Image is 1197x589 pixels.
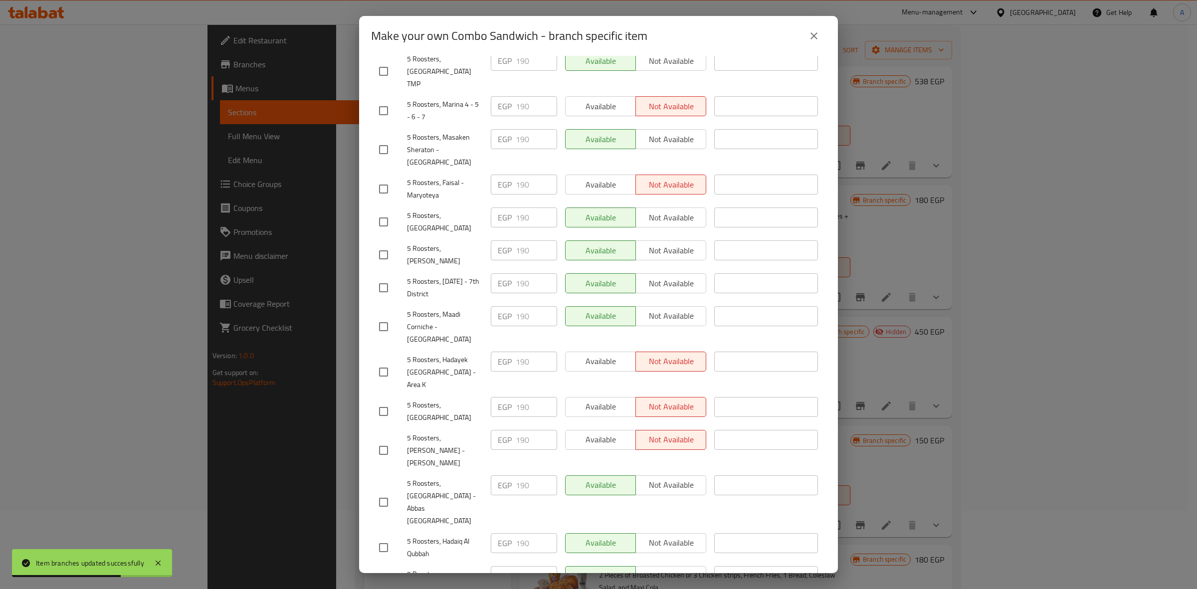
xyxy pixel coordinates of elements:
[407,275,483,300] span: 5 Roosters, [DATE] - 7th District
[407,177,483,201] span: 5 Roosters, Faisal - Maryoteya
[407,98,483,123] span: 5 Roosters, Marina 4 - 5 - 6 - 7
[407,131,483,169] span: 5 Roosters, Masaken Sheraton - [GEOGRAPHIC_DATA]
[516,566,557,586] input: Please enter price
[516,273,557,293] input: Please enter price
[498,537,512,549] p: EGP
[516,533,557,553] input: Please enter price
[516,475,557,495] input: Please enter price
[516,96,557,116] input: Please enter price
[407,242,483,267] span: 5 Roosters, [PERSON_NAME]
[498,100,512,112] p: EGP
[36,558,144,569] div: Item branches updated successfully
[498,55,512,67] p: EGP
[407,399,483,424] span: 5 Roosters, [GEOGRAPHIC_DATA]
[498,211,512,223] p: EGP
[498,434,512,446] p: EGP
[516,240,557,260] input: Please enter price
[498,479,512,491] p: EGP
[407,477,483,527] span: 5 Roosters, [GEOGRAPHIC_DATA] - Abbas [GEOGRAPHIC_DATA]
[516,51,557,71] input: Please enter price
[498,179,512,191] p: EGP
[371,28,647,44] h2: Make your own Combo Sandwich - branch specific item
[516,207,557,227] input: Please enter price
[516,129,557,149] input: Please enter price
[498,310,512,322] p: EGP
[498,277,512,289] p: EGP
[498,356,512,368] p: EGP
[498,401,512,413] p: EGP
[407,535,483,560] span: 5 Roosters, Hadaiq Al Qubbah
[516,430,557,450] input: Please enter price
[498,244,512,256] p: EGP
[516,175,557,195] input: Please enter price
[516,397,557,417] input: Please enter price
[407,308,483,346] span: 5 Roosters, Maadi Corniche - [GEOGRAPHIC_DATA]
[407,53,483,90] span: 5 Roosters, [GEOGRAPHIC_DATA] TMP
[407,354,483,391] span: 5 Roosters, Hadayek [GEOGRAPHIC_DATA] - Area K
[516,352,557,372] input: Please enter price
[498,570,512,582] p: EGP
[802,24,826,48] button: close
[407,432,483,469] span: 5 Roosters, [PERSON_NAME] - [PERSON_NAME]
[498,133,512,145] p: EGP
[516,306,557,326] input: Please enter price
[407,209,483,234] span: 5 Roosters, [GEOGRAPHIC_DATA]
